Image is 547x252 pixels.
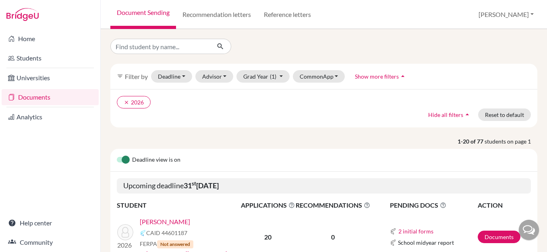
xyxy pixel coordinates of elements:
[2,50,99,66] a: Students
[348,70,414,83] button: Show more filtersarrow_drop_up
[463,110,471,119] i: arrow_drop_up
[478,108,531,121] button: Reset to default
[117,240,133,250] p: 2026
[117,224,133,240] img: Carbajal, Angelica
[140,240,193,248] span: FERPA
[2,89,99,105] a: Documents
[477,200,531,210] th: ACTION
[390,228,396,235] img: Common App logo
[475,7,537,22] button: [PERSON_NAME]
[117,200,240,210] th: STUDENT
[110,39,210,54] input: Find student by name...
[157,240,193,248] span: Not answered
[125,73,148,80] span: Filter by
[124,100,129,105] i: clear
[2,215,99,231] a: Help center
[151,70,192,83] button: Deadline
[296,200,370,210] span: RECOMMENDATIONS
[2,109,99,125] a: Analytics
[236,70,290,83] button: Grad Year(1)
[355,73,399,80] span: Show more filters
[140,230,146,236] img: Common App logo
[132,155,180,165] span: Deadline view is on
[195,70,234,83] button: Advisor
[390,240,396,246] img: Common App logo
[421,108,478,121] button: Hide all filtersarrow_drop_up
[2,31,99,47] a: Home
[296,232,370,242] p: 0
[146,229,187,237] span: CAID 44601187
[117,96,151,108] button: clear2026
[2,234,99,250] a: Community
[184,181,219,190] b: 31 [DATE]
[485,137,537,146] span: students on page 1
[192,180,196,187] sup: st
[117,73,123,79] i: filter_list
[398,227,434,236] button: 2 initial forms
[428,111,463,118] span: Hide all filters
[6,8,39,21] img: Bridge-U
[117,178,531,194] h5: Upcoming deadline
[270,73,276,80] span: (1)
[241,200,295,210] span: APPLICATIONS
[399,72,407,80] i: arrow_drop_up
[390,200,477,210] span: PENDING DOCS
[2,70,99,86] a: Universities
[140,217,190,227] a: [PERSON_NAME]
[293,70,345,83] button: CommonApp
[264,233,271,241] b: 20
[398,238,454,247] span: School midyear report
[458,137,485,146] strong: 1-20 of 77
[478,231,520,243] a: Documents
